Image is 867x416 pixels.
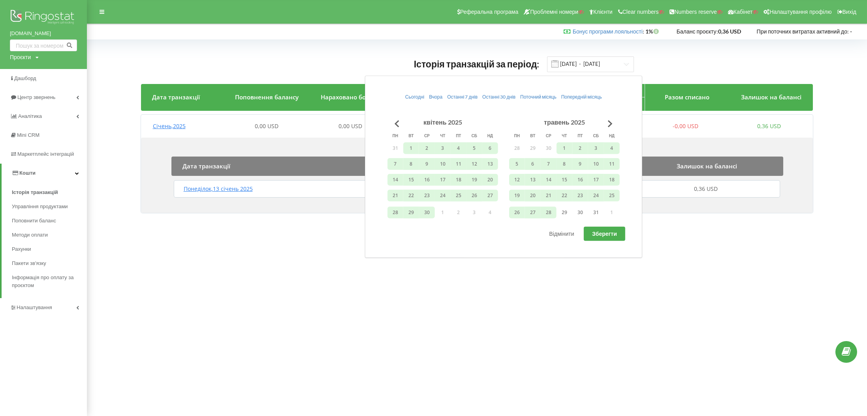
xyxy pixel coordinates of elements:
span: Відмінити [549,230,574,237]
span: 0,36 USD [694,185,718,192]
button: 18 [451,173,466,185]
span: Останні 30 днів [482,94,515,100]
button: Відмінити [541,227,582,241]
th: субота [588,130,604,142]
button: 11 [604,158,620,170]
button: 16 [419,173,435,185]
button: 23 [419,189,435,201]
button: 1 [403,142,419,154]
span: Управління продуктами [12,203,68,211]
button: 20 [525,189,541,201]
span: -0,00 USD [673,122,698,130]
th: четвер [557,130,572,142]
span: Попередній місяць [561,94,602,100]
span: Поточний місяць [520,94,557,100]
button: 12 [466,158,482,170]
button: 9 [419,158,435,170]
button: 19 [466,173,482,185]
span: При поточних витратах активний до: [757,28,849,35]
span: Аналiтика [18,113,42,119]
button: 9 [572,158,588,170]
span: Нараховано бонусів [321,93,381,101]
th: вівторок [403,130,419,142]
a: Поповнити баланс [12,214,87,228]
span: Пакети зв'язку [12,259,46,267]
button: 2 [572,142,588,154]
a: Бонус програми лояльності [573,28,643,35]
span: Інформація про оплату за проєктом [12,274,83,289]
button: 27 [525,207,541,218]
button: 29 [557,207,572,218]
button: 13 [482,158,498,170]
button: 8 [557,158,572,170]
span: Дашборд [14,75,36,81]
a: Пакети зв'язку [12,256,87,270]
span: Історія транзакцій за період: [414,58,540,69]
span: 0,36 USD [757,122,781,130]
th: неділя [604,130,620,142]
span: Останні 7 днів [447,94,478,100]
th: понеділок [387,130,403,142]
button: 2 [451,207,466,218]
button: 30 [572,207,588,218]
span: Clear numbers [623,9,659,15]
button: 23 [572,189,588,201]
button: 3 [435,142,451,154]
span: Історія транзакцій [12,188,58,196]
button: 27 [482,189,498,201]
span: Понеділок , 13 січень 2025 [184,185,253,192]
button: 17 [435,173,451,185]
button: 1 [435,207,451,218]
a: Кошти [2,164,87,183]
th: понеділок [509,130,525,142]
button: 10 [435,158,451,170]
a: Рахунки [12,242,87,256]
button: 28 [509,142,525,154]
button: 4 [451,142,466,154]
div: травень 2025 [542,118,587,127]
button: 28 [387,207,403,218]
strong: 0,36 USD [718,28,741,35]
button: 21 [387,189,403,201]
button: 20 [482,173,498,185]
button: 24 [588,189,604,201]
th: середа [541,130,557,142]
button: 18 [604,173,620,185]
button: 25 [604,189,620,201]
span: Зберегти [592,230,617,237]
span: 0,00 USD [339,122,362,130]
span: Вчора [429,94,442,100]
button: 1 [557,142,572,154]
span: Дата транзакції [152,93,200,101]
button: 4 [604,142,620,154]
span: Рахунки [12,245,31,253]
div: Проєкти [10,53,31,61]
a: [DOMAIN_NAME] [10,30,77,37]
button: 30 [541,142,557,154]
button: 31 [387,142,403,154]
button: 1 [604,207,620,218]
button: 22 [403,189,419,201]
button: 13 [525,173,541,185]
button: 26 [509,207,525,218]
button: 19 [509,189,525,201]
a: Методи оплати [12,228,87,242]
input: Пошук за номером [10,39,77,51]
button: 30 [419,207,435,218]
button: 14 [541,173,557,185]
button: 15 [557,173,572,185]
span: Баланс проєкту: [677,28,718,35]
button: 3 [466,207,482,218]
span: Реферальна програма [460,9,519,15]
button: 17 [588,173,604,185]
img: Ringostat logo [10,8,77,28]
button: Go to next month [602,116,618,131]
span: Залишок на балансі [677,162,737,170]
button: 28 [541,207,557,218]
a: Управління продуктами [12,200,87,214]
button: 25 [451,189,466,201]
div: квітень 2025 [421,118,465,127]
button: 4 [482,207,498,218]
button: 5 [466,142,482,154]
button: Go to previous month [389,116,405,131]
